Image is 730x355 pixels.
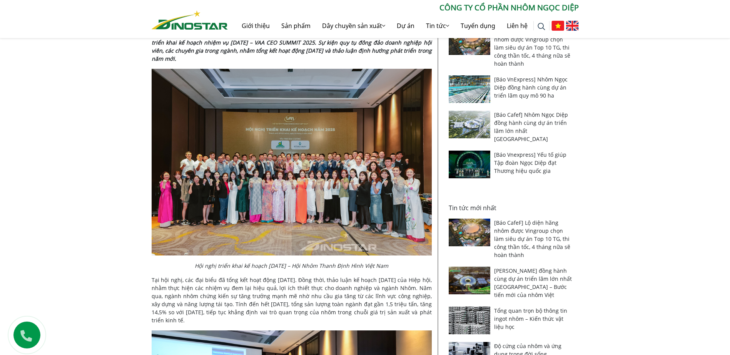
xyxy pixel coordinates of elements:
img: Tiếng Việt [551,21,564,31]
a: Tuyển dụng [455,13,501,38]
img: [Báo CafeF] Lộ diện hãng nhôm được Vingroup chọn làm siêu dự án Top 10 TG, thi công thần tốc, 4 t... [449,27,491,55]
p: Tin tức mới nhất [449,203,574,212]
img: [Báo Cafef] Nhôm Ngọc Diệp đồng hành cùng dự án triển lãm lớn nhất Đông Nam Á [449,111,491,138]
a: [Báo CafeF] Lộ diện hãng nhôm được Vingroup chọn làm siêu dự án Top 10 TG, thi công thần tốc, 4 t... [494,219,570,259]
img: search [538,23,545,30]
a: Giới thiệu [236,13,276,38]
img: Tổng quan trọn bộ thông tin ingot nhôm – Kiến thức vật liệu học [449,307,491,334]
p: Tại hội nghị, các đại biểu đã tổng kết hoạt động [DATE]. Đồng thời, thảo luận kế hoạch [DATE] của... [152,276,432,324]
a: Tin tức [420,13,455,38]
img: [Báo VnExpress] Nhôm Ngọc Diệp đồng hành cùng dự án triển lãm quy mô 90 ha [449,75,491,103]
img: Tập đoàn Ngọc Diệp tham dự Hội nghị Triển khai kế hoạch nhiệm vụ năm 2025 của Hội Nhôm Thanh Định... [152,69,432,255]
a: [Báo Vnexpress] Yếu tố giúp Tập đoàn Ngọc Diệp đạt Thương hiệu quốc gia [494,151,566,174]
a: Liên hệ [501,13,533,38]
p: CÔNG TY CỔ PHẦN NHÔM NGỌC DIỆP [228,2,579,13]
a: Tổng quan trọn bộ thông tin ingot nhôm – Kiến thức vật liệu học [494,307,567,330]
a: Sản phẩm [276,13,316,38]
a: [Báo Cafef] Nhôm Ngọc Diệp đồng hành cùng dự án triển lãm lớn nhất [GEOGRAPHIC_DATA] [494,111,568,143]
a: Dây chuyền sản xuất [316,13,391,38]
img: [Báo Vnexpress] Yếu tố giúp Tập đoàn Ngọc Diệp đạt Thương hiệu quốc gia [449,151,491,178]
img: [Báo CafeF] Lộ diện hãng nhôm được Vingroup chọn làm siêu dự án Top 10 TG, thi công thần tốc, 4 t... [449,219,491,246]
a: [Báo VnExpress] Nhôm Ngọc Diệp đồng hành cùng dự án triển lãm quy mô 90 ha [494,76,568,99]
a: [Báo CafeF] Lộ diện hãng nhôm được Vingroup chọn làm siêu dự án Top 10 TG, thi công thần tốc, 4 t... [494,28,570,67]
a: Dự án [391,13,420,38]
img: Nhôm Dinostar [152,10,228,30]
strong: Sáng 15/3, tại [GEOGRAPHIC_DATA], Hội Nhôm thanh định hình Việt Nam đã tổ chức thành công Hội ngh... [152,31,432,62]
em: Hội nghị triển khai kế hoạch [DATE] – Hội Nhôm Thanh Định Hình Việt Nam [195,262,388,269]
img: Nhôm Ngọc Diệp đồng hành cùng dự án triển lãm lớn nhất Đông Nam Á – Bước tiến mới của nhôm Việt [449,267,491,294]
a: [PERSON_NAME] đồng hành cùng dự án triển lãm lớn nhất [GEOGRAPHIC_DATA] – Bước tiến mới của nhôm ... [494,267,572,299]
img: English [566,21,579,31]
